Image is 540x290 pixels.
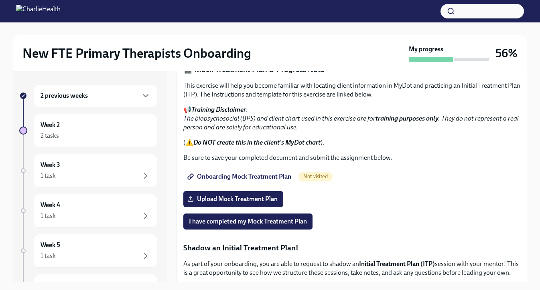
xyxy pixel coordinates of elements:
a: Onboarding Mock Treatment Plan [183,169,297,185]
span: I have completed my Mock Treatment Plan [189,217,307,226]
img: CharlieHealth [16,5,61,18]
button: I have completed my Mock Treatment Plan [183,213,313,230]
div: 2 previous weeks [34,84,157,107]
strong: training purposes only [376,115,438,122]
h6: Week 2 [41,121,60,129]
h6: Week 5 [41,241,60,250]
h6: Week 4 [41,201,60,209]
div: 1 task [41,252,56,260]
p: Shadow an Initial Treatment Plan! [183,243,520,253]
p: Be sure to save your completed document and submit the assignment below. [183,153,520,162]
a: Week 31 task [19,154,157,187]
div: 1 task [41,171,56,180]
p: (⚠️ ). [183,138,520,147]
h6: 2 previous weeks [41,91,88,100]
a: Week 41 task [19,194,157,228]
strong: Initial Treatment Plan (ITP) [359,260,435,268]
h6: Week 3 [41,161,60,169]
span: Not visited [298,173,333,179]
p: 📢 : [183,105,520,132]
strong: My progress [409,45,443,54]
h3: 56% [495,46,518,60]
p: This exercise will help you become familiar with locating client information in MyDot and practic... [183,81,520,99]
a: Week 51 task [19,234,157,268]
span: Upload Mock Treatment Plan [189,195,278,203]
h6: Week 6 [41,281,60,290]
a: Week 22 tasks [19,114,157,147]
strong: Training Disclaimer [191,106,246,113]
em: The biopsychosocial (BPS) and client chart used in this exercise are for . They do not represent ... [183,115,519,131]
h2: New FTE Primary Therapists Onboarding [22,45,251,61]
div: 1 task [41,211,56,220]
p: As part of your onboarding, you are able to request to shadow an session with your mentor! This i... [183,260,520,277]
label: Upload Mock Treatment Plan [183,191,283,207]
span: Onboarding Mock Treatment Plan [189,173,291,181]
strong: Do NOT create this in the client's MyDot chart [193,139,321,146]
div: 2 tasks [41,131,59,140]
